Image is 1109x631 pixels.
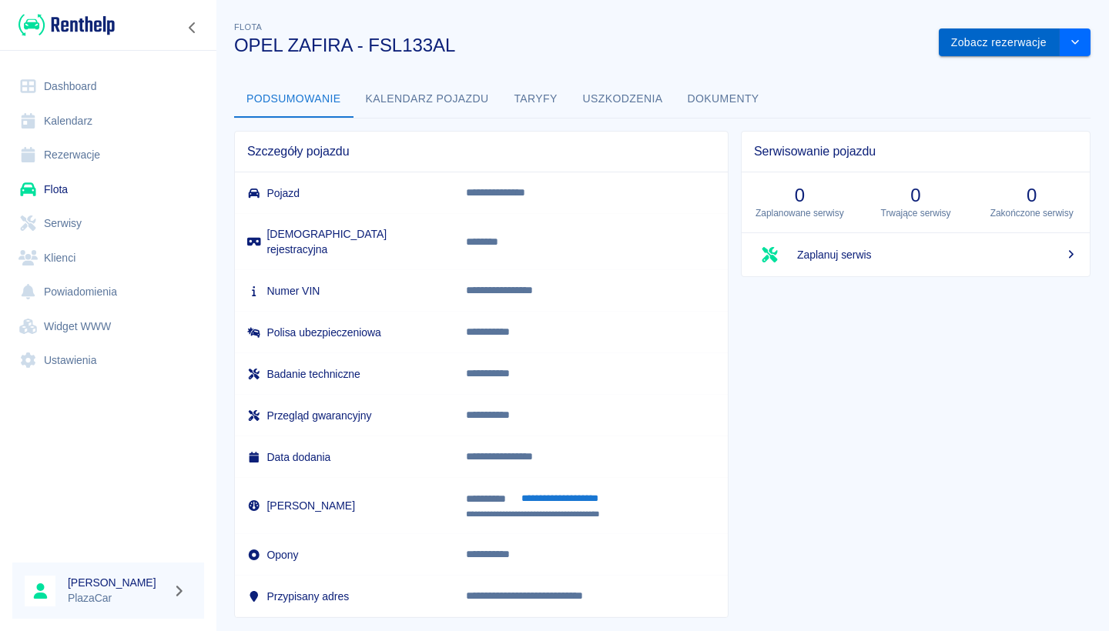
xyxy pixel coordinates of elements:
[181,18,204,38] button: Zwiń nawigację
[12,172,204,207] a: Flota
[675,81,772,118] button: Dokumenty
[797,247,1077,263] span: Zaplanuj serwis
[247,366,441,382] h6: Badanie techniczne
[234,22,262,32] span: Flota
[870,206,962,220] p: Trwające serwisy
[247,589,441,604] h6: Przypisany adres
[754,185,846,206] h3: 0
[247,408,441,423] h6: Przegląd gwarancyjny
[353,81,501,118] button: Kalendarz pojazdu
[247,498,441,513] h6: [PERSON_NAME]
[754,206,846,220] p: Zaplanowane serwisy
[12,104,204,139] a: Kalendarz
[742,233,1090,276] a: Zaplanuj serwis
[501,81,571,118] button: Taryfy
[234,35,926,56] h3: OPEL ZAFIRA - FSL133AL
[742,172,858,232] a: 0Zaplanowane serwisy
[68,575,166,590] h6: [PERSON_NAME]
[247,226,441,257] h6: [DEMOGRAPHIC_DATA] rejestracyjna
[12,12,115,38] a: Renthelp logo
[12,309,204,344] a: Widget WWW
[12,343,204,378] a: Ustawienia
[12,138,204,172] a: Rezerwacje
[986,185,1077,206] h3: 0
[870,185,962,206] h3: 0
[247,547,441,563] h6: Opony
[18,12,115,38] img: Renthelp logo
[986,206,1077,220] p: Zakończone serwisy
[247,449,441,465] h6: Data dodania
[247,325,441,340] h6: Polisa ubezpieczeniowa
[1060,28,1091,57] button: drop-down
[68,590,166,606] p: PlazaCar
[571,81,675,118] button: Uszkodzenia
[247,144,715,159] span: Szczegóły pojazdu
[12,241,204,275] a: Klienci
[973,172,1090,232] a: 0Zakończone serwisy
[234,81,353,118] button: Podsumowanie
[247,185,441,201] h6: Pojazd
[247,283,441,299] h6: Numer VIN
[12,206,204,241] a: Serwisy
[939,28,1060,57] button: Zobacz rezerwacje
[754,144,1077,159] span: Serwisowanie pojazdu
[12,69,204,104] a: Dashboard
[12,275,204,309] a: Powiadomienia
[858,172,974,232] a: 0Trwające serwisy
